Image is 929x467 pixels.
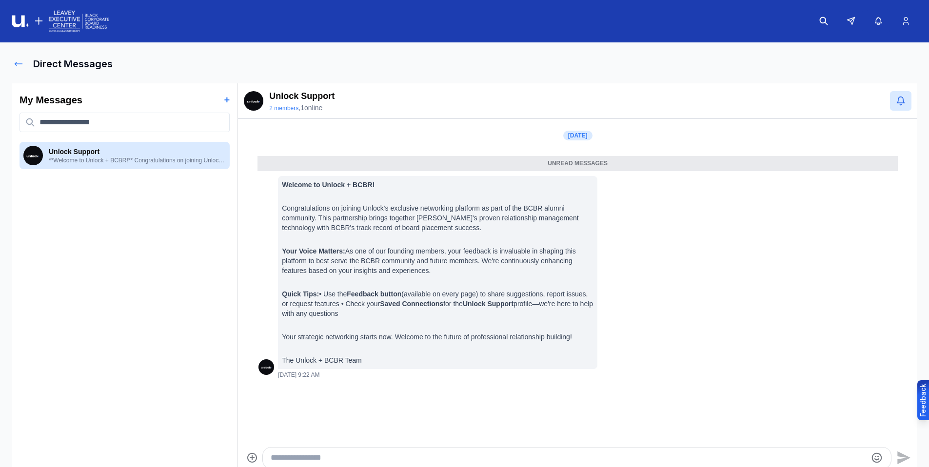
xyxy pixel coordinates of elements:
[244,91,263,111] img: demo_screen.png
[563,131,593,140] div: [DATE]
[282,247,345,255] strong: Your Voice Matters:
[347,290,401,298] strong: Feedback button
[258,359,274,375] img: User avatar
[282,290,319,298] strong: Quick Tips:
[269,104,298,112] button: 2 members
[269,89,335,103] p: Unlock Support
[257,156,898,172] div: Unread messages
[278,371,319,379] span: [DATE] 9:22 AM
[49,156,226,164] p: **Welcome to Unlock + BCBR!** Congratulations on joining Unlock's exclusive networking platform a...
[269,103,335,113] div: , 1 online
[20,93,82,107] h2: My Messages
[271,452,866,464] textarea: Type your message
[917,380,929,420] button: Provide feedback
[463,300,514,308] strong: Unlock Support
[33,57,113,71] h1: Direct Messages
[282,181,375,189] strong: Welcome to Unlock + BCBR!
[49,147,226,156] p: Unlock Support
[871,452,883,464] button: Emoji picker
[12,9,109,34] img: Logo
[380,300,443,308] strong: Saved Connections
[282,246,593,275] p: As one of our founding members, your feedback is invaluable in shaping this platform to best serv...
[282,355,593,365] p: The Unlock + BCBR Team
[918,384,928,417] div: Feedback
[282,332,593,342] p: Your strategic networking starts now. Welcome to the future of professional relationship building!
[224,93,230,107] button: +
[282,289,593,318] p: • Use the (available on every page) to share suggestions, report issues, or request features • Ch...
[23,146,43,165] img: User avatar
[282,203,593,233] p: Congratulations on joining Unlock's exclusive networking platform as part of the BCBR alumni comm...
